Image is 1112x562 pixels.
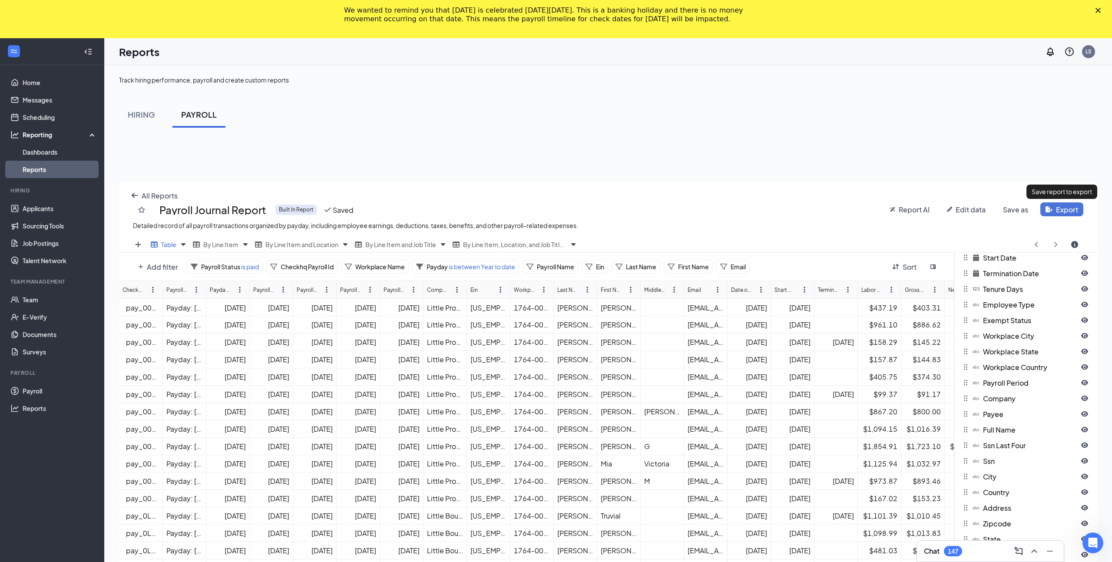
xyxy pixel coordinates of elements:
span: is paid [240,263,259,271]
div: [EMAIL_ADDRESS][DOMAIN_NAME] [688,337,724,347]
span: Exempt Status [983,316,1031,325]
span: Save as [1003,205,1028,214]
div: [DATE] [774,390,811,399]
button: ellipsis-vertical icon [579,283,596,297]
span: Saved [333,205,354,215]
div: [DATE] [297,390,333,399]
div: By Line Item [191,237,253,253]
div: [DATE] [297,407,333,416]
span: Payroll Name [537,263,574,271]
button: ellipsis-vertical icon [535,283,553,297]
button: plus icon [129,238,147,251]
div: Net Pay (Sum) [948,286,969,294]
a: Applicants [23,200,97,217]
span: Report AI [899,205,930,214]
div: Payday: [DATE] | PayPeriod: [DATE] - [DATE] [166,372,202,381]
span: Payroll Journal Report [159,205,266,215]
div: [DATE] [253,355,289,364]
button: sidebar-flip icon [925,260,941,274]
button: eye-open icon [1076,329,1093,343]
div: Company Legal Name [427,286,447,294]
div: [EMAIL_ADDRESS][DOMAIN_NAME] [688,355,724,364]
div: Track hiring performance, payroll and create custom reports [119,76,289,84]
div: 147 [948,548,958,555]
button: ellipsis-vertical icon [318,283,335,297]
div: Little Prospect LLC [427,320,463,329]
span: Payee [983,410,1003,419]
div: $145.22 [905,337,941,347]
h1: Reports [119,44,159,59]
div: Labor Cost (Sum) [861,286,882,294]
span: Full Name [983,425,1016,434]
span: Payroll Status [201,263,240,271]
div: $818.79 [948,320,984,329]
div: $332.56 [948,372,984,381]
div: $133.75 [948,355,984,364]
div: [DATE] [731,355,767,364]
button: pencil icon [942,202,991,216]
div: [DATE] [253,337,289,347]
a: Documents [23,326,97,343]
div: [DATE] [774,337,811,347]
span: Employee Type [983,300,1035,309]
div: Last Name [557,286,578,294]
div: pay_00pOnHS0fzhc1JdCmdoQ [126,337,159,347]
div: [PERSON_NAME] [557,390,593,399]
div: [DATE] [210,303,246,312]
div: [DATE] [253,320,289,329]
div: Close [1095,8,1104,13]
a: Dashboards [23,143,97,161]
button: ellipsis-vertical icon [448,283,466,297]
div: Payday: [DATE] | PayPeriod: [DATE] - [DATE] [166,390,202,399]
div: Zipcode [955,516,1076,531]
div: [DATE] [774,372,811,381]
a: Scheduling [23,109,97,126]
div: [DATE] [384,372,420,381]
div: [DATE] [340,337,376,347]
button: ellipsis-vertical icon [144,283,162,297]
button: angle-right icon [1047,238,1064,251]
div: Termination Date [955,266,1076,281]
div: First Name [601,286,621,294]
span: Payroll Period [983,378,1029,387]
div: [EMAIL_ADDRESS][DOMAIN_NAME] [688,390,724,399]
div: [PERSON_NAME] [557,337,593,347]
button: ellipsis-vertical icon [405,283,422,297]
div: [PERSON_NAME] [557,355,593,364]
button: eye-open icon [1076,532,1093,546]
div: [DATE] [340,303,376,312]
div: [DATE] [818,337,854,347]
div: Payroll Approval Deadline (Day) [340,286,361,294]
div: [PERSON_NAME] [557,320,593,329]
div: 1764-0007 [GEOGRAPHIC_DATA] [514,320,550,329]
div: $372.45 [948,303,984,312]
div: Little Prospect LLC [427,337,463,347]
span: Workplace Name [355,263,405,271]
div: [DATE] [340,355,376,364]
div: By Line Item and Location [253,237,353,253]
div: State [955,532,1076,546]
span: Ssn [983,456,995,466]
div: [PERSON_NAME] [601,372,637,381]
span: Start Date [983,253,1016,262]
div: [DATE] [731,390,767,399]
div: Little Prospect LLC [427,303,463,312]
button: undefined icon [998,202,1033,216]
div: [DATE] [253,372,289,381]
div: [DATE] [297,355,333,364]
div: Little Prospect LLC [427,355,463,364]
a: Team [23,291,97,308]
button: ellipsis-vertical icon [883,283,900,297]
div: [PERSON_NAME] [601,303,637,312]
iframe: Intercom live chat [1082,532,1103,553]
div: [DATE] [774,320,811,329]
div: Payday: [DATE] | PayPeriod: [DATE] - [DATE] [166,337,202,347]
a: Job Postings [23,235,97,252]
div: [US_EMPLOYER_IDENTIFICATION_NUMBER] [470,390,506,399]
div: $405.75 [861,372,897,381]
span: By Line Item [203,241,238,248]
div: Country [955,485,1076,499]
div: [DATE] [384,337,420,347]
svg: ComposeMessage [1013,546,1024,556]
div: Address [955,500,1076,515]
